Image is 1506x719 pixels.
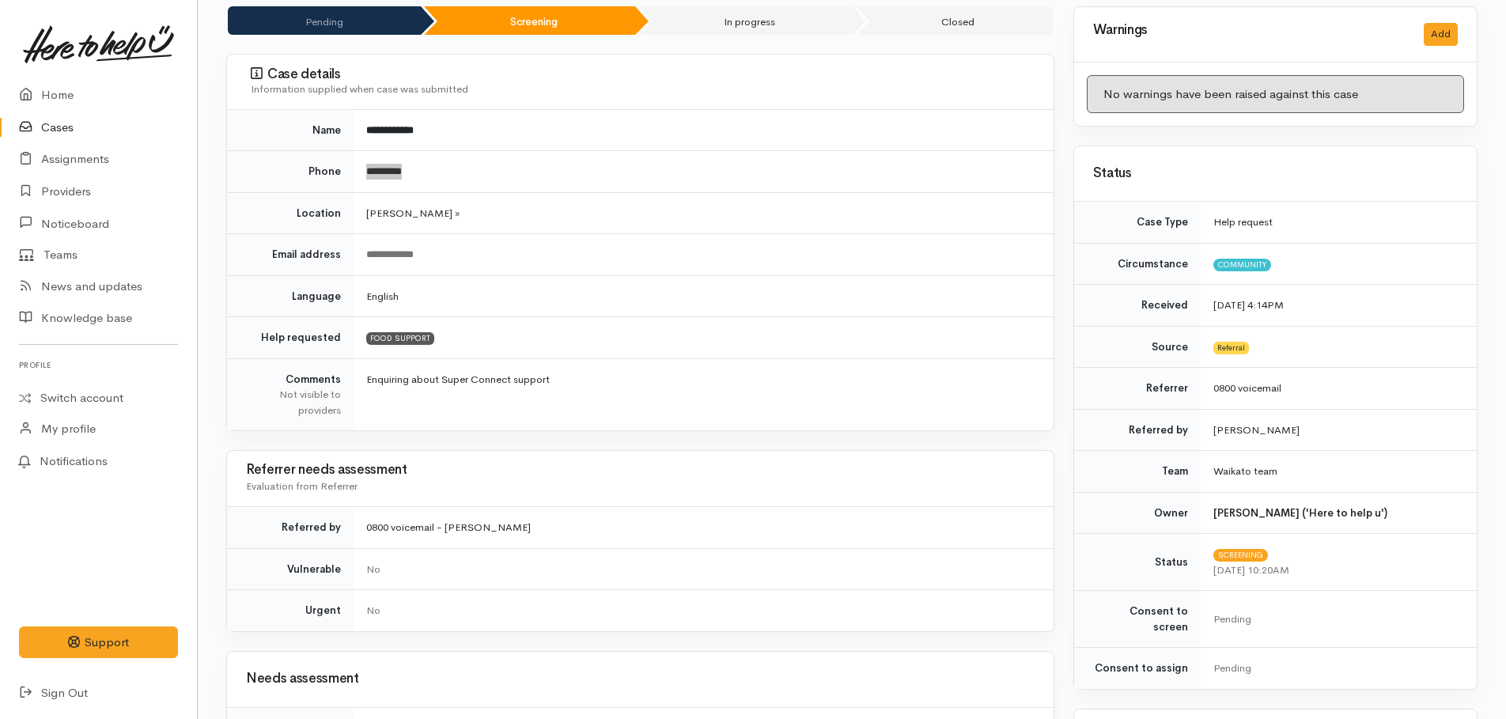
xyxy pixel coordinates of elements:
td: Comments [227,358,354,430]
td: Team [1074,451,1201,493]
div: No [366,603,1035,619]
li: In progress [638,6,853,35]
td: 0800 voicemail - [PERSON_NAME] [354,507,1054,549]
span: Community [1213,259,1271,271]
td: Status [1074,534,1201,591]
span: Referral [1213,342,1249,354]
td: Enquiring about Super Connect support [354,358,1054,430]
td: Help requested [227,317,354,359]
span: Waikato team [1213,464,1277,478]
div: No warnings have been raised against this case [1087,75,1464,114]
td: Referred by [1074,409,1201,451]
div: Pending [1213,611,1458,627]
li: Pending [228,6,421,35]
button: Support [19,626,178,659]
h3: Referrer needs assessment [246,463,1035,478]
td: 0800 voicemail [1201,368,1477,410]
button: Add [1424,23,1458,46]
td: Consent to screen [1074,591,1201,648]
h3: Warnings [1093,23,1405,38]
h6: Profile [19,354,178,376]
span: FOOD SUPPORT [366,332,434,345]
span: Evaluation from Referrer [246,479,358,493]
td: Referrer [1074,368,1201,410]
td: Email address [227,234,354,276]
span: Screening [1213,549,1268,562]
td: Help request [1201,202,1477,243]
h3: Needs assessment [246,672,1035,687]
td: Owner [1074,492,1201,534]
td: Vulnerable [227,548,354,590]
td: Name [227,110,354,151]
time: [DATE] 4:14PM [1213,298,1284,312]
td: Source [1074,326,1201,368]
div: Not visible to providers [246,387,341,418]
td: Location [227,192,354,234]
div: No [366,562,1035,577]
td: Received [1074,285,1201,327]
td: Phone [227,151,354,193]
td: Urgent [227,590,354,631]
div: Information supplied when case was submitted [251,81,1035,97]
td: Circumstance [1074,243,1201,285]
b: [PERSON_NAME] ('Here to help u') [1213,506,1387,520]
li: Screening [424,6,634,35]
td: English [354,275,1054,317]
h3: Status [1093,166,1458,181]
div: [DATE] 10:20AM [1213,562,1458,578]
li: Closed [856,6,1052,35]
span: [PERSON_NAME] » [366,206,460,220]
td: Consent to assign [1074,648,1201,689]
td: [PERSON_NAME] [1201,409,1477,451]
td: Case Type [1074,202,1201,243]
h3: Case details [251,66,1035,82]
div: Pending [1213,660,1458,676]
td: Referred by [227,507,354,549]
td: Language [227,275,354,317]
